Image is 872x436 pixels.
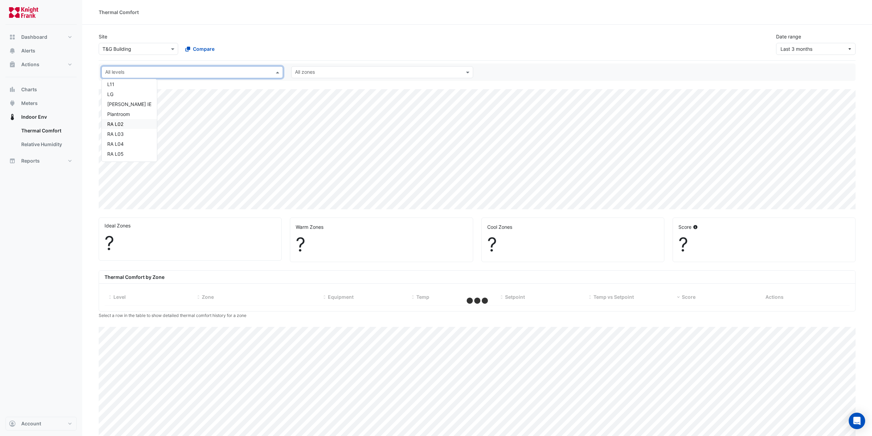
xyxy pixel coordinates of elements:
[5,417,77,431] button: Account
[113,294,126,300] span: Level
[5,154,77,168] button: Reports
[107,91,151,98] div: LG
[505,294,525,300] span: Setpoint
[105,222,276,229] div: Ideal Zones
[105,274,164,280] b: Thermal Comfort by Zone
[9,47,16,54] app-icon: Alerts
[21,100,38,107] span: Meters
[102,79,157,162] div: Options List
[5,30,77,44] button: Dashboard
[9,100,16,107] app-icon: Meters
[21,114,47,120] span: Indoor Env
[21,420,41,427] span: Account
[776,33,801,40] label: Date range
[181,43,219,55] button: Compare
[21,34,47,40] span: Dashboard
[765,294,784,300] span: Actions
[5,58,77,71] button: Actions
[9,86,16,93] app-icon: Charts
[296,233,467,256] div: ?
[487,233,659,256] div: ?
[849,413,865,429] div: Open Intercom Messenger
[99,313,246,318] small: Select a row in the table to show detailed thermal comfort history for a zone
[5,44,77,58] button: Alerts
[416,294,429,300] span: Temp
[202,294,214,300] span: Zone
[678,223,850,231] div: Score
[776,43,856,55] button: Last 3 months
[193,45,214,52] span: Compare
[21,47,35,54] span: Alerts
[781,46,812,52] span: 01 Jun 25 - 31 Aug 25
[105,232,276,255] div: ?
[21,86,37,93] span: Charts
[296,223,467,231] div: Warm Zones
[9,61,16,68] app-icon: Actions
[21,157,40,164] span: Reports
[16,124,77,138] a: Thermal Comfort
[9,114,16,120] app-icon: Indoor Env
[9,157,16,164] app-icon: Reports
[487,223,659,231] div: Cool Zones
[99,9,139,16] div: Thermal Comfort
[9,34,16,40] app-icon: Dashboard
[107,120,151,128] div: RA L02
[5,83,77,96] button: Charts
[107,130,151,138] div: RA L03
[107,110,151,118] div: Plantroom
[328,294,354,300] span: Equipment
[593,294,634,300] span: Temp vs Setpoint
[107,101,151,108] div: [PERSON_NAME] IE
[5,110,77,124] button: Indoor Env
[107,81,151,88] div: L11
[678,233,850,256] div: ?
[294,68,315,77] div: All zones
[107,150,151,157] div: RA L05
[682,294,696,300] span: Score
[104,68,124,77] div: All levels
[5,96,77,110] button: Meters
[5,124,77,154] div: Indoor Env
[21,61,39,68] span: Actions
[107,140,151,148] div: RA L04
[16,138,77,151] a: Relative Humidity
[99,33,107,40] label: Site
[8,5,39,19] img: Company Logo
